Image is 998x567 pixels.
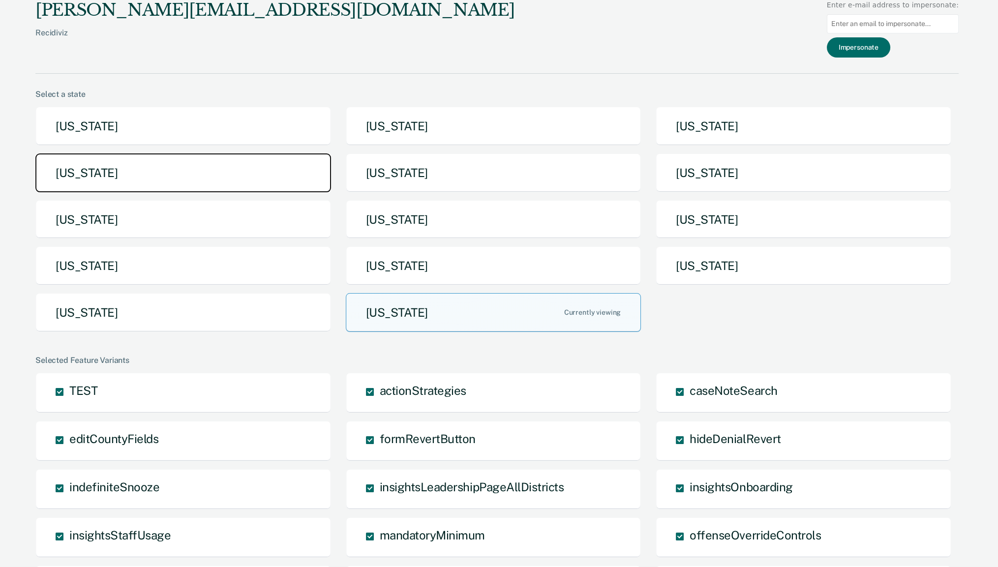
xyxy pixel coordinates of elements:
[656,246,951,285] button: [US_STATE]
[35,293,331,332] button: [US_STATE]
[827,37,890,58] button: Impersonate
[380,528,485,542] span: mandatoryMinimum
[690,480,792,494] span: insightsOnboarding
[35,356,959,365] div: Selected Feature Variants
[380,432,476,446] span: formRevertButton
[346,293,641,332] button: [US_STATE]
[656,200,951,239] button: [US_STATE]
[656,107,951,146] button: [US_STATE]
[656,153,951,192] button: [US_STATE]
[35,90,959,99] div: Select a state
[35,28,514,53] div: Recidiviz
[346,153,641,192] button: [US_STATE]
[69,432,158,446] span: editCountyFields
[35,246,331,285] button: [US_STATE]
[346,246,641,285] button: [US_STATE]
[380,384,466,397] span: actionStrategies
[690,432,781,446] span: hideDenialRevert
[69,528,171,542] span: insightsStaffUsage
[346,107,641,146] button: [US_STATE]
[69,384,97,397] span: TEST
[690,384,777,397] span: caseNoteSearch
[690,528,821,542] span: offenseOverrideControls
[380,480,564,494] span: insightsLeadershipPageAllDistricts
[827,14,959,33] input: Enter an email to impersonate...
[69,480,159,494] span: indefiniteSnooze
[35,107,331,146] button: [US_STATE]
[35,153,331,192] button: [US_STATE]
[35,200,331,239] button: [US_STATE]
[346,200,641,239] button: [US_STATE]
